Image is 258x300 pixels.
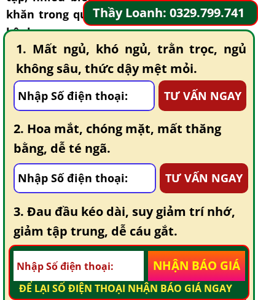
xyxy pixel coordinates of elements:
input: Nhập Số điện thoại: [14,251,143,282]
h3: 1. Mất ngủ, khó ngủ, trằn trọc, ngủ không sâu, thức dậy mệt mỏi. [16,39,246,79]
h3: 2. Hoa mắt, chóng mặt, mất thăng bằng, dễ té ngã. [14,119,248,158]
input: Nhập Số điện thoại: [15,82,154,110]
p: TƯ VẤN NGAY [158,80,246,111]
p: TƯ VẤN NGAY [160,163,248,193]
input: Nhập Số điện thoại: [15,164,155,192]
h3: 3. Đau đầu kéo dài, suy giảm trí nhớ, giảm tập trung, dễ cáu gắt. [14,202,248,241]
a: Thầy Loanh: 0329.799.741 [93,3,258,23]
h3: ĐỂ LẠI SỐ ĐIỆN THOẠI NHẬN BÁO GIÁ NGAY [19,281,245,297]
p: NHẬN BÁO GIÁ [148,251,245,282]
